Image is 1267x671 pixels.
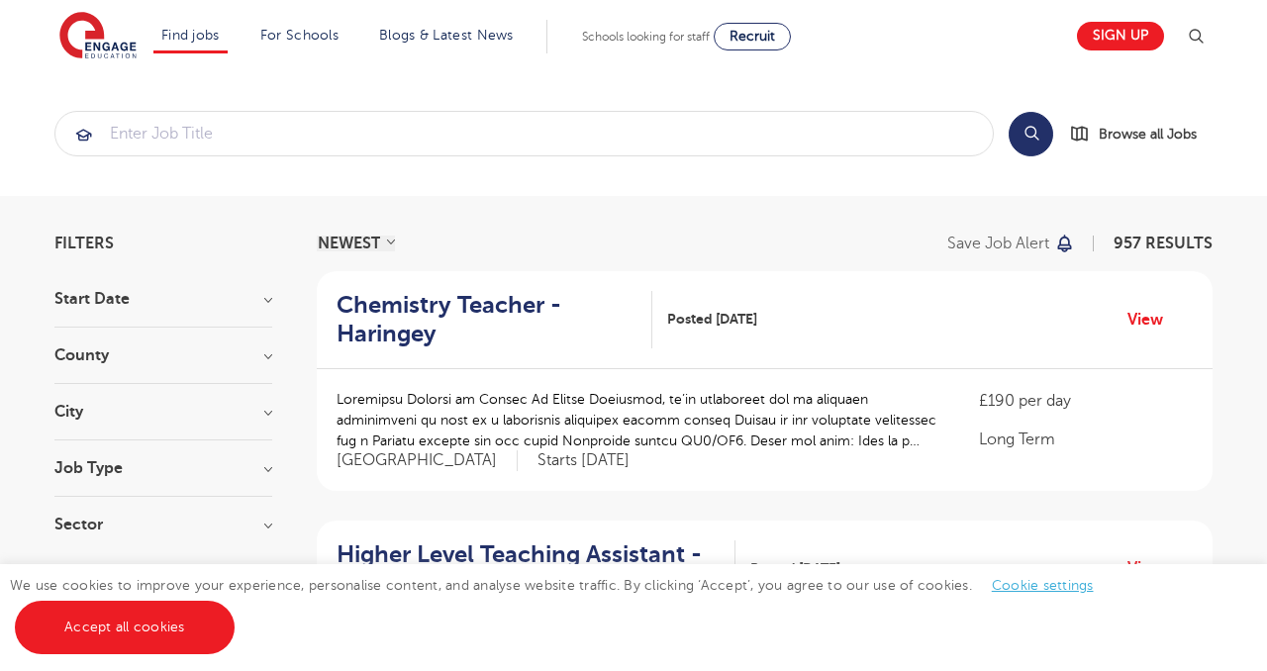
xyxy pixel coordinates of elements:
[59,12,137,61] img: Engage Education
[379,28,514,43] a: Blogs & Latest News
[750,558,840,579] span: Posted [DATE]
[337,540,720,598] h2: Higher Level Teaching Assistant - Enfield
[1127,555,1178,581] a: View
[1127,307,1178,333] a: View
[54,347,272,363] h3: County
[15,601,235,654] a: Accept all cookies
[979,428,1193,451] p: Long Term
[337,389,939,451] p: Loremipsu Dolorsi am Consec Ad Elitse Doeiusmod, te’in utlaboreet dol ma aliquaen adminimveni qu ...
[947,236,1049,251] p: Save job alert
[54,236,114,251] span: Filters
[992,578,1094,593] a: Cookie settings
[537,450,630,471] p: Starts [DATE]
[337,291,652,348] a: Chemistry Teacher - Haringey
[979,389,1193,413] p: £190 per day
[54,291,272,307] h3: Start Date
[260,28,339,43] a: For Schools
[1077,22,1164,50] a: Sign up
[54,460,272,476] h3: Job Type
[161,28,220,43] a: Find jobs
[1009,112,1053,156] button: Search
[337,540,735,598] a: Higher Level Teaching Assistant - Enfield
[1069,123,1213,145] a: Browse all Jobs
[714,23,791,50] a: Recruit
[54,517,272,532] h3: Sector
[10,578,1114,634] span: We use cookies to improve your experience, personalise content, and analyse website traffic. By c...
[1099,123,1197,145] span: Browse all Jobs
[337,291,636,348] h2: Chemistry Teacher - Haringey
[54,111,994,156] div: Submit
[1114,235,1213,252] span: 957 RESULTS
[582,30,710,44] span: Schools looking for staff
[54,404,272,420] h3: City
[667,309,757,330] span: Posted [DATE]
[947,236,1075,251] button: Save job alert
[730,29,775,44] span: Recruit
[337,450,518,471] span: [GEOGRAPHIC_DATA]
[55,112,993,155] input: Submit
